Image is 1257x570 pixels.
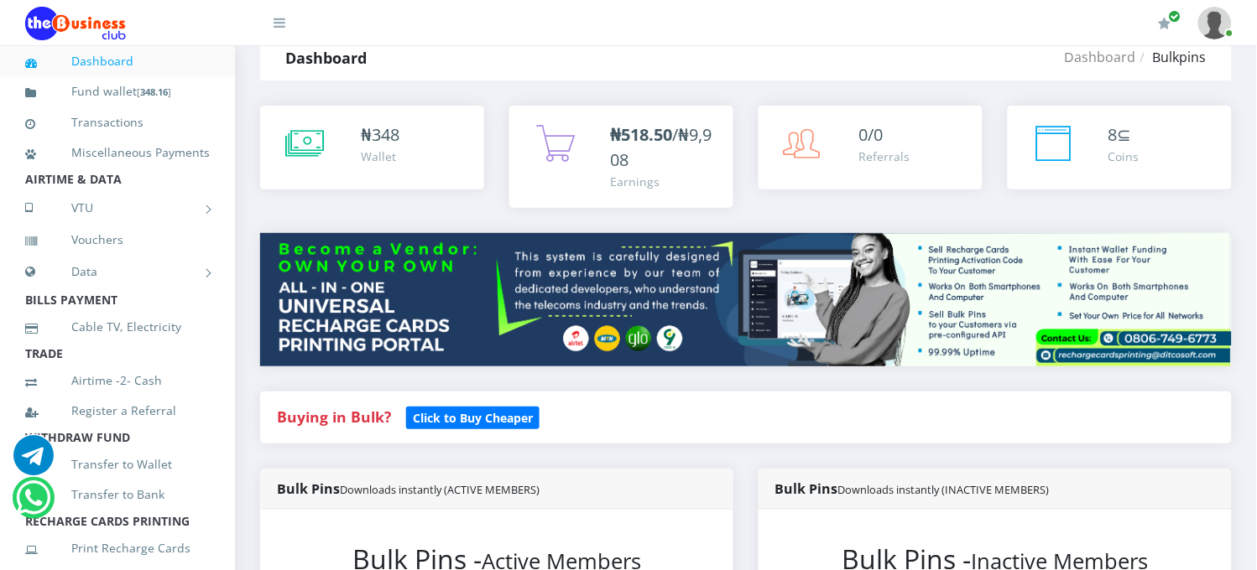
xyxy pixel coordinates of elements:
[1136,47,1207,67] li: Bulkpins
[25,251,210,293] a: Data
[25,42,210,80] a: Dashboard
[859,123,884,146] span: 0/0
[1198,7,1232,39] img: User
[1108,148,1140,165] div: Coins
[1108,123,1118,146] span: 8
[16,490,50,518] a: Chat for support
[25,133,210,172] a: Miscellaneous Payments
[25,187,210,229] a: VTU
[838,482,1050,497] small: Downloads instantly (INACTIVE MEMBERS)
[25,308,210,346] a: Cable TV, Electricity
[260,106,484,189] a: ₦348 Wallet
[25,72,210,111] a: Fund wallet[348.16]
[1065,48,1136,66] a: Dashboard
[25,7,126,40] img: Logo
[25,220,210,259] a: Vouchers
[137,85,171,98] small: [ ]
[340,482,540,497] small: Downloads instantly (ACTIVE MEMBERS)
[361,148,399,165] div: Wallet
[25,391,210,430] a: Register a Referral
[406,407,540,427] a: Click to Buy Cheaper
[509,106,733,208] a: ₦518.50/₦9,908 Earnings
[413,410,533,426] b: Click to Buy Cheaper
[25,475,210,514] a: Transfer to Bank
[1108,122,1140,148] div: ⊆
[1159,17,1171,30] i: Renew/Upgrade Subscription
[610,123,672,146] b: ₦518.50
[372,123,399,146] span: 348
[260,233,1232,366] img: multitenant_rcp.png
[1169,10,1181,23] span: Renew/Upgrade Subscription
[610,123,712,171] span: /₦9,908
[277,479,540,498] strong: Bulk Pins
[759,106,983,189] a: 0/0 Referrals
[859,148,910,165] div: Referrals
[610,173,717,190] div: Earnings
[361,122,399,148] div: ₦
[775,479,1050,498] strong: Bulk Pins
[25,361,210,400] a: Airtime -2- Cash
[25,445,210,484] a: Transfer to Wallet
[25,103,210,142] a: Transactions
[277,407,391,427] strong: Buying in Bulk?
[140,85,168,98] b: 348.16
[25,529,210,567] a: Print Recharge Cards
[13,448,54,475] a: Chat for support
[285,48,367,68] strong: Dashboard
